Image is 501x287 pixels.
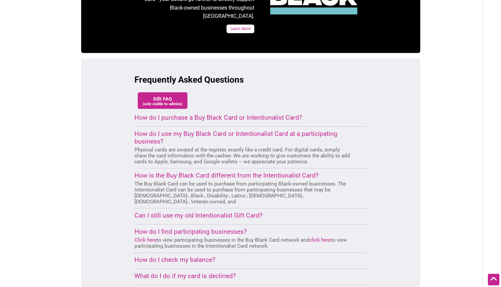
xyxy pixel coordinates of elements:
[134,256,351,264] summary: How do I check my balance?
[488,274,499,285] div: Scroll Back to Top
[134,114,351,123] details: Both cards are available in the , with the option to select a physical or digital card.
[134,212,351,219] summary: Can I still use my old Intentionalist Gift Card?
[134,130,351,165] details: Physical cards are swiped at the register, exactly like a credit card. For digital cards, simply ...
[134,172,351,179] summary: How is the Buy Black Card different from the Intentionalist Card?
[134,172,351,205] details: The Buy Black Card can be used to purchase from participating Black-owned businesses. The Intenti...
[134,228,351,249] details: to view participating businesses in the Buy Black Card network and to view participating business...
[134,212,351,221] details: The old Intentionalist Gift Card is no longer an in-person payment option at participating small ...
[134,272,351,280] summary: What do I do if my card is declined?
[134,228,351,235] summary: How do I find participating businesses?
[134,237,157,243] a: Click here
[226,24,254,33] a: Learn More
[134,130,351,145] summary: How do I use my Buy Black Card or Intentionalist Card at a participating business?
[309,237,331,243] a: click here
[134,114,351,121] summary: How do I purchase a Buy Black Card or Intentionalist Card?
[134,256,351,265] details: When logged into your Intentionalist Account, you can access your balance from the Cards list.
[143,102,182,106] small: (only visible to admins)
[134,272,351,281] details: You can first check your balance through your Intentionalist Account. For further support, you ca...
[134,74,367,86] h3: Frequently Asked Questions
[138,92,188,109] a: Edit FAQ(only visible to admins)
